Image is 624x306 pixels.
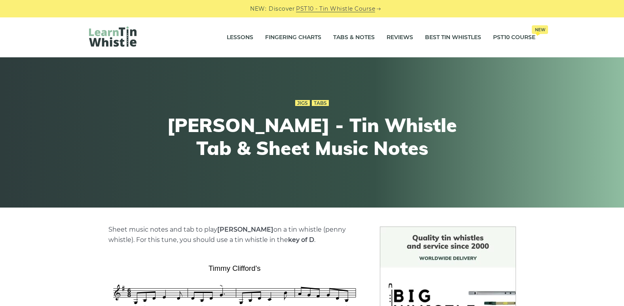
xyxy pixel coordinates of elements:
a: Fingering Charts [265,28,321,47]
a: Tabs & Notes [333,28,375,47]
a: Jigs [295,100,310,106]
p: Sheet music notes and tab to play on a tin whistle (penny whistle). For this tune, you should use... [108,225,361,245]
a: Best Tin Whistles [425,28,481,47]
a: Tabs [312,100,329,106]
h1: [PERSON_NAME] - Tin Whistle Tab & Sheet Music Notes [167,114,458,159]
a: PST10 CourseNew [493,28,535,47]
img: LearnTinWhistle.com [89,26,137,47]
strong: [PERSON_NAME] [217,226,273,233]
a: Lessons [227,28,253,47]
span: New [532,25,548,34]
strong: key of D [288,236,314,244]
a: Reviews [387,28,413,47]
